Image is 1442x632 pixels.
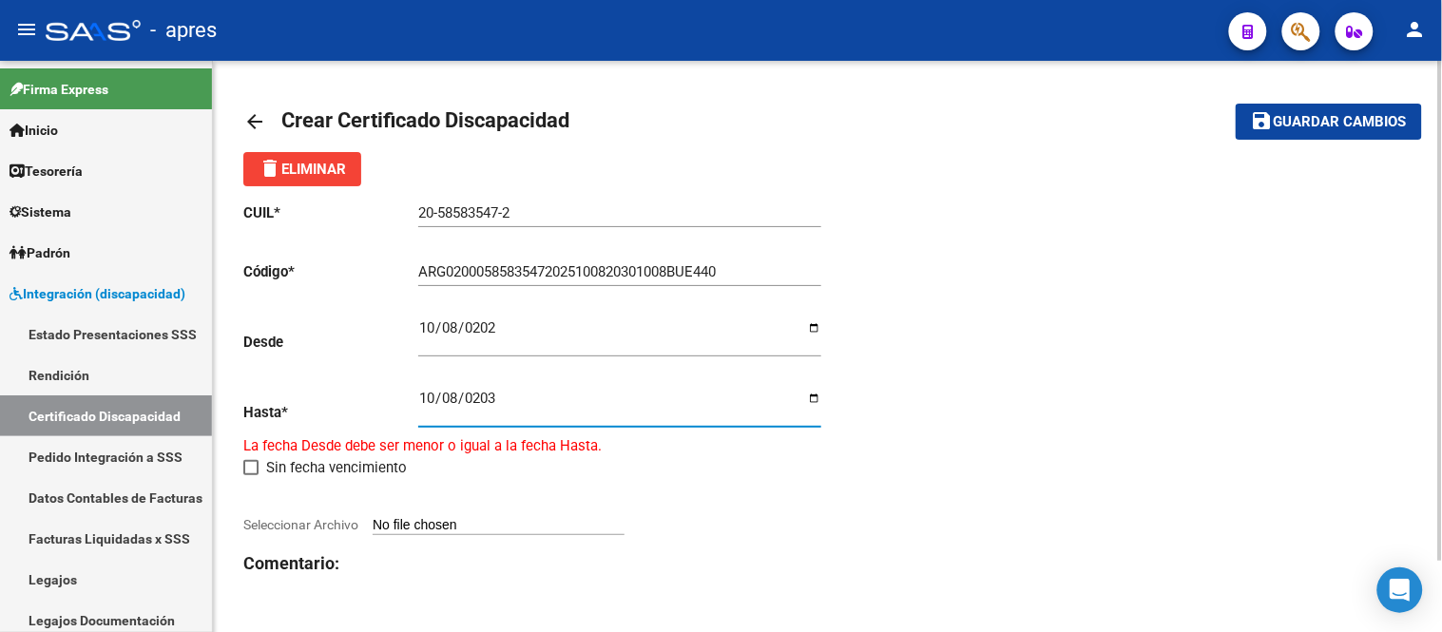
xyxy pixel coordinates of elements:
mat-icon: delete [259,157,281,180]
mat-icon: menu [15,18,38,41]
button: Guardar cambios [1236,104,1422,139]
mat-icon: arrow_back [243,110,266,133]
p: Desde [243,332,418,353]
strong: Comentario: [243,553,339,573]
mat-icon: save [1251,109,1274,132]
p: Hasta [243,402,418,423]
span: Tesorería [10,161,83,182]
p: Código [243,261,418,282]
p: La fecha Desde debe ser menor o igual a la fecha Hasta. [243,435,828,456]
span: Guardar cambios [1274,114,1407,131]
span: Sin fecha vencimiento [266,456,407,479]
span: - apres [150,10,217,51]
span: Seleccionar Archivo [243,517,358,532]
span: Integración (discapacidad) [10,283,185,304]
span: Inicio [10,120,58,141]
mat-icon: person [1404,18,1427,41]
span: Crear Certificado Discapacidad [281,108,569,132]
span: Padrón [10,242,70,263]
p: CUIL [243,202,418,223]
span: Firma Express [10,79,108,100]
button: Eliminar [243,152,361,186]
span: Eliminar [259,161,346,178]
div: Open Intercom Messenger [1377,567,1423,613]
span: Sistema [10,201,71,222]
